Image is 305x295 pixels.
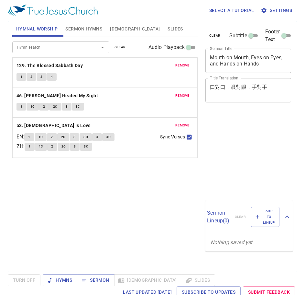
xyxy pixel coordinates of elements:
[16,73,26,81] button: 1
[98,43,107,52] button: Open
[47,143,57,150] button: 2
[61,134,66,140] span: 2C
[114,44,126,50] span: clear
[80,133,92,141] button: 3C
[229,32,247,40] span: Subtitle
[51,74,53,80] span: 4
[171,62,193,69] button: remove
[203,109,275,198] iframe: from-child
[35,143,47,150] button: 1C
[74,144,76,149] span: 3
[171,122,193,129] button: remove
[82,276,109,284] span: Sermon
[28,134,30,140] span: 1
[24,133,34,141] button: 1
[106,134,111,140] span: 4C
[210,54,287,67] textarea: Mouth on Mouth, Eyes on Eyes, and Hands on Hands
[211,239,253,245] i: Nothing saved yet
[20,74,22,80] span: 1
[111,43,130,51] button: clear
[43,104,45,110] span: 2
[47,73,57,81] button: 4
[175,123,190,128] span: remove
[205,32,224,40] button: clear
[27,73,36,81] button: 2
[84,144,88,149] span: 3C
[65,25,102,33] span: Sermon Hymns
[66,104,68,110] span: 3
[40,74,42,80] span: 3
[20,104,22,110] span: 1
[25,143,34,150] button: 1
[251,207,279,227] button: Add to Lineup
[16,92,98,100] b: 46. [PERSON_NAME] Healed My Sight
[73,134,75,140] span: 3
[38,134,43,140] span: 1C
[53,104,58,110] span: 2C
[47,133,57,141] button: 2
[72,103,84,111] button: 3C
[175,63,190,68] span: remove
[77,274,114,286] button: Sermon
[28,144,30,149] span: 1
[39,144,43,149] span: 1C
[262,6,292,15] span: Settings
[49,103,61,111] button: 2C
[83,134,88,140] span: 3C
[16,122,92,130] button: 53. [DEMOGRAPHIC_DATA] Is Love
[16,122,91,130] b: 53. [DEMOGRAPHIC_DATA] Is Love
[92,133,102,141] button: 4
[57,133,70,141] button: 2C
[51,144,53,149] span: 2
[265,28,280,43] span: Footer Text
[51,134,53,140] span: 2
[35,133,47,141] button: 1C
[168,25,183,33] span: Slides
[207,5,257,17] button: Select a tutorial
[148,43,185,51] span: Audio Playback
[8,5,98,16] img: True Jesus Church
[259,5,295,17] button: Settings
[16,133,24,141] p: EN :
[16,92,99,100] button: 46. [PERSON_NAME] Healed My Sight
[62,103,71,111] button: 3
[30,74,32,80] span: 2
[61,144,66,149] span: 2C
[80,143,92,150] button: 3C
[102,133,114,141] button: 4C
[27,103,39,111] button: 1C
[30,104,35,110] span: 1C
[16,143,25,150] p: ZH :
[16,62,84,70] button: 129. The Blessed Sabbath Day
[16,62,83,70] b: 129. The Blessed Sabbath Day
[171,92,193,100] button: remove
[209,6,254,15] span: Select a tutorial
[160,134,185,140] span: Sync Verses
[96,134,98,140] span: 4
[175,93,190,99] span: remove
[76,104,80,110] span: 3C
[209,33,221,39] span: clear
[207,209,229,225] p: Sermon Lineup ( 0 )
[48,276,72,284] span: Hymns
[205,200,293,234] div: Sermon Lineup(0)clearAdd to Lineup
[70,143,80,150] button: 3
[70,133,79,141] button: 3
[43,274,77,286] button: Hymns
[39,103,49,111] button: 2
[110,25,160,33] span: [DEMOGRAPHIC_DATA]
[37,73,46,81] button: 3
[16,25,58,33] span: Hymnal Worship
[210,84,287,96] textarea: 口對口，眼對眼，手對手
[255,208,275,226] span: Add to Lineup
[58,143,70,150] button: 2C
[16,103,26,111] button: 1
